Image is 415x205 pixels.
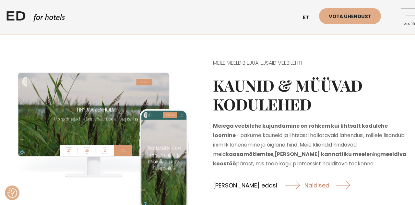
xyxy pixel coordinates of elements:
a: Võta ühendust [319,8,381,24]
a: et [300,10,319,26]
span: – pakume kauneid ja lihtsasti hallatavaid lahendusi, millele lisandub inimlik lähenemine ja õigla... [213,122,407,167]
a: Menüü [397,8,415,26]
strong: kaasamõtlemise [226,150,273,158]
a: [PERSON_NAME] edasi [213,176,300,194]
p: MEILE MEELDIB LUUA ILUSAID VEEBILEHTI [213,58,408,68]
button: Nõusolekueelistused [7,188,17,198]
img: Revisit consent button [7,188,17,198]
strong: [PERSON_NAME] kannatliku meele [274,150,370,158]
a: ED HOTELS [6,10,65,26]
h2: Kaunid & müüvad kodulehed [213,76,408,113]
span: Menüü [397,22,415,26]
strong: Meiega veebilehe kujundamine on rohkem kui lihtsalt kodulehe loomine [213,122,388,139]
a: Näidised [304,176,352,194]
